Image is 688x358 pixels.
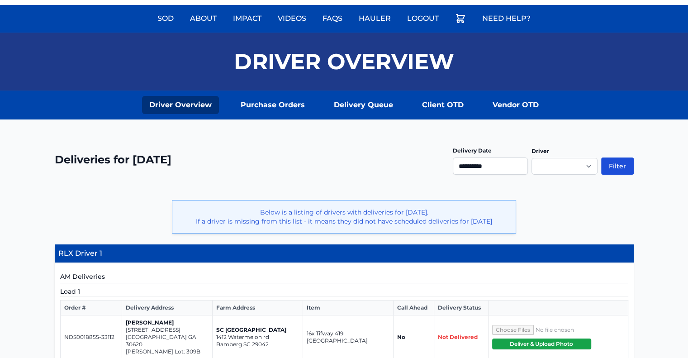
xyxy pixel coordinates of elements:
p: [PERSON_NAME] Lot: 309B [126,348,209,355]
a: Impact [228,8,267,29]
h5: Load 1 [60,287,628,296]
h4: RLX Driver 1 [55,244,634,263]
th: Delivery Status [434,301,489,315]
p: [PERSON_NAME] [126,319,209,326]
a: About [185,8,222,29]
a: Need Help? [477,8,536,29]
a: Driver Overview [142,96,219,114]
p: [STREET_ADDRESS] [126,326,209,334]
p: Bamberg SC 29042 [216,341,299,348]
a: Delivery Queue [327,96,400,114]
th: Farm Address [213,301,303,315]
strong: No [397,334,405,340]
label: Delivery Date [453,147,492,154]
button: Filter [601,158,634,175]
a: Vendor OTD [485,96,546,114]
input: Use the arrow keys to pick a date [453,158,528,175]
label: Driver [531,148,549,154]
a: Sod [152,8,179,29]
a: Videos [272,8,312,29]
th: Delivery Address [122,301,213,315]
a: Purchase Orders [233,96,312,114]
button: Deliver & Upload Photo [492,339,591,349]
p: Below is a listing of drivers with deliveries for [DATE]. If a driver is missing from this list -... [180,208,508,226]
th: Item [303,301,394,315]
p: SC [GEOGRAPHIC_DATA] [216,326,299,334]
th: Call Ahead [394,301,434,315]
a: Client OTD [415,96,471,114]
a: Logout [402,8,444,29]
p: NDS0018855-33112 [64,334,119,341]
h1: Driver Overview [234,51,454,72]
p: 1412 Watermelon rd [216,334,299,341]
a: FAQs [317,8,348,29]
th: Order # [60,301,122,315]
h5: AM Deliveries [60,272,628,283]
a: Hauler [353,8,396,29]
p: [GEOGRAPHIC_DATA] GA 30620 [126,334,209,348]
h2: Deliveries for [DATE] [55,153,171,167]
span: Not Delivered [438,334,478,340]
